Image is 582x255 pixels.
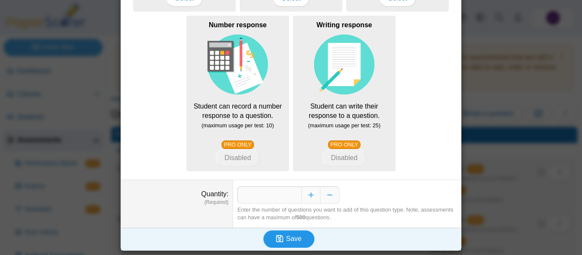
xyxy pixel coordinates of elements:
[301,186,320,203] button: Increase
[331,154,357,161] span: Disabled
[202,122,274,129] small: (maximum usage per test: 10)
[225,154,251,161] span: Disabled
[237,206,457,221] div: Enter the number of questions you want to add of this question type. Note, assessments can have a...
[320,186,340,203] button: Decrease
[209,21,267,29] b: Number response
[317,21,372,29] b: Writing response
[314,34,375,95] img: item-type-writing-response.svg
[286,235,301,242] span: Save
[125,199,228,206] dfn: (Required)
[293,16,395,171] div: Student can write their response to a question.
[207,34,268,95] img: item-type-number-response.svg
[201,190,228,198] label: Quantity
[216,149,260,166] button: Number response Student can record a number response to a question. (maximum usage per test: 10) ...
[187,16,289,171] div: Student can record a number response to a question.
[328,140,360,149] a: PRO ONLY
[322,149,366,166] button: Writing response Student can write their response to a question. (maximum usage per test: 25) PRO...
[296,214,305,221] b: 500
[308,122,380,129] small: (maximum usage per test: 25)
[263,230,314,247] button: Save
[222,140,254,149] a: PRO ONLY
